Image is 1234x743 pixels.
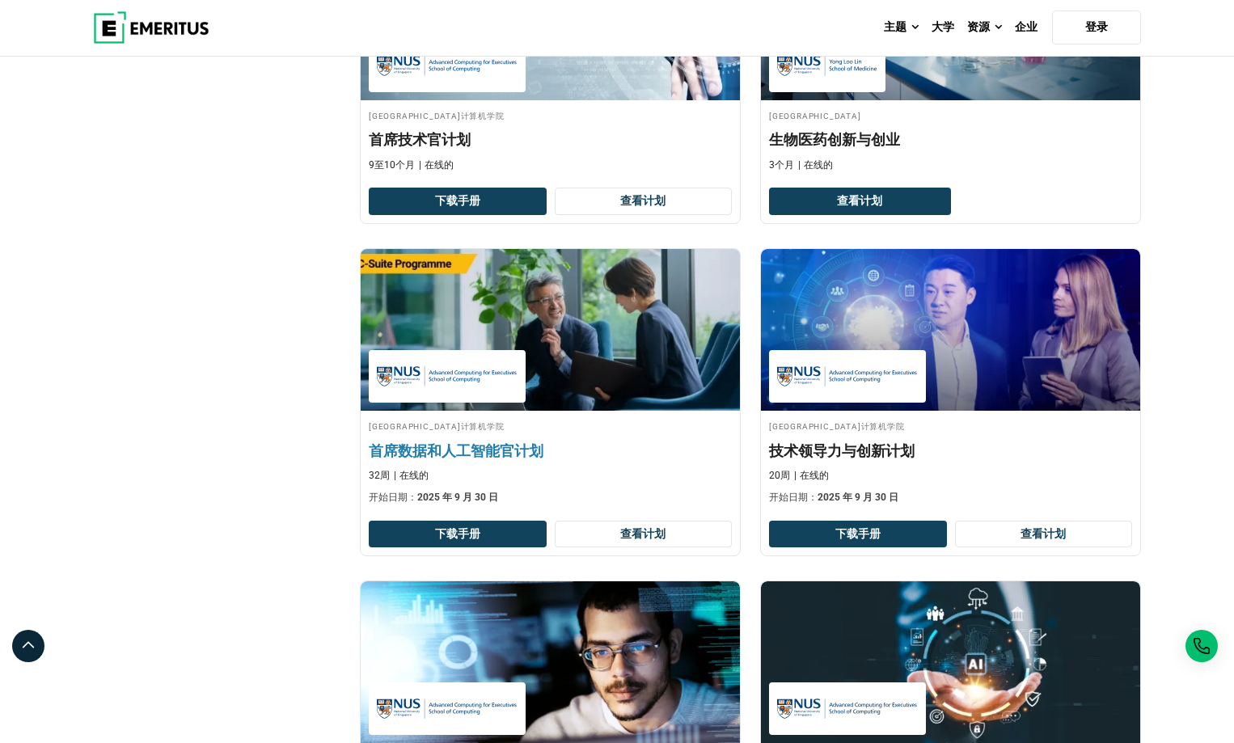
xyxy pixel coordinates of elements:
font: 查看计划 [837,194,882,207]
button: 下载手册 [369,188,547,215]
font: [GEOGRAPHIC_DATA]计算机学院 [369,419,505,432]
font: 大学 [932,20,954,33]
font: 查看计划 [1021,527,1066,540]
font: 首席技术官计划 [369,131,471,148]
font: 2025 年 9 月 30 日 [417,492,498,503]
img: 新加坡国立大学杨潞龄医学院 [777,48,877,84]
button: 下载手册 [369,521,547,548]
font: 在线的 [800,470,829,481]
img: 新加坡国立大学计算机学院 [377,48,518,84]
font: 查看计划 [620,194,666,207]
font: 3个月 [769,159,794,171]
a: 新加坡国立大学计算机学院技术课程 - 2025 年 9 月 30 日 新加坡国立大学计算机学院 [GEOGRAPHIC_DATA]计算机学院 首席数据和人工智能官计划 32周 在线的 开始日期：... [361,249,740,513]
img: 新加坡国立大学计算机学院 [377,690,518,727]
font: 主题 [884,20,906,33]
font: 下载手册 [435,527,480,540]
font: 技术领导力与创新计划 [769,442,915,459]
font: 资源 [967,20,990,33]
font: 登录 [1085,20,1108,33]
img: 新加坡国立大学计算机学院 [777,690,918,727]
a: 查看计划 [955,521,1133,548]
font: 9至10个月 [369,159,415,171]
a: 登录 [1052,11,1141,44]
img: 首席数据和人工智能官计划 | 在线技术课程 [342,241,759,419]
font: [GEOGRAPHIC_DATA]计算机学院 [369,108,505,121]
font: 在线的 [804,159,833,171]
font: 企业 [1015,20,1037,33]
img: 人工智能全栈开发 | 在线编程课程 [361,581,740,743]
font: 在线的 [399,470,429,481]
img: 生成式人工智能：从基础到高级技术 | 在线技术课程 [761,581,1140,743]
img: 新加坡国立大学计算机学院 [377,358,518,395]
font: 20周 [769,470,790,481]
font: 下载手册 [435,194,480,207]
img: 新加坡国立大学计算机学院 [777,358,918,395]
img: 技术领导力与创新计划 | 在线领导力课程 [761,249,1140,411]
a: 新加坡国立大学计算机学院领导力课程 - 2025 年 9 月 30 日 新加坡国立大学计算机学院 [GEOGRAPHIC_DATA]计算机学院 技术领导力与创新计划 20周 在线的 开始日期：2... [761,249,1140,513]
font: 开始日期： [369,492,417,503]
a: 查看计划 [769,188,951,215]
font: 生物医药创新与创业 [769,131,900,148]
font: 32周 [369,470,390,481]
a: 查看计划 [555,188,733,215]
font: 在线的 [425,159,454,171]
font: 查看计划 [620,527,666,540]
font: 下载手册 [835,527,881,540]
a: 查看计划 [555,521,733,548]
font: [GEOGRAPHIC_DATA] [769,108,861,121]
font: [GEOGRAPHIC_DATA]计算机学院 [769,419,905,432]
font: 首席数据和人工智能官计划 [369,442,543,459]
button: 下载手册 [769,521,947,548]
font: 开始日期： [769,492,818,503]
font: 2025 年 9 月 30 日 [818,492,898,503]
